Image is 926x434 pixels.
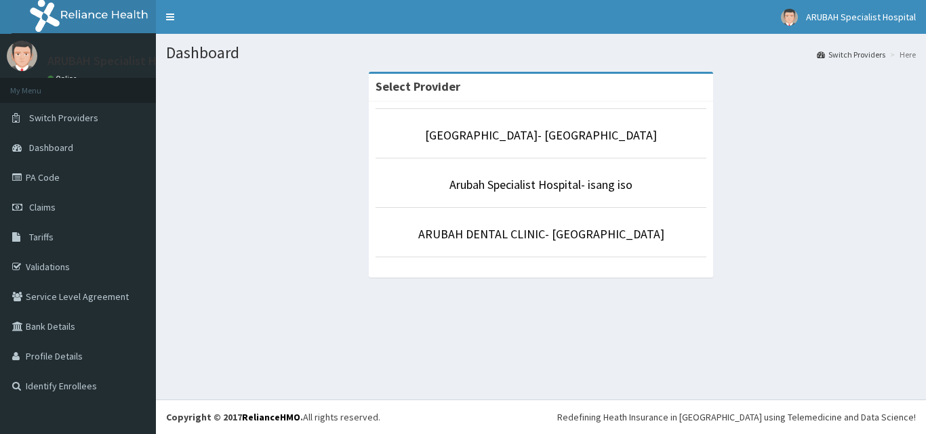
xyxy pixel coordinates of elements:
[47,55,193,67] p: ARUBAH Specialist Hospital
[29,231,54,243] span: Tariffs
[166,411,303,423] strong: Copyright © 2017 .
[29,201,56,213] span: Claims
[29,112,98,124] span: Switch Providers
[166,44,916,62] h1: Dashboard
[29,142,73,154] span: Dashboard
[242,411,300,423] a: RelianceHMO
[425,127,657,143] a: [GEOGRAPHIC_DATA]- [GEOGRAPHIC_DATA]
[806,11,916,23] span: ARUBAH Specialist Hospital
[449,177,632,192] a: Arubah Specialist Hospital- isang iso
[7,41,37,71] img: User Image
[376,79,460,94] strong: Select Provider
[781,9,798,26] img: User Image
[557,410,916,424] div: Redefining Heath Insurance in [GEOGRAPHIC_DATA] using Telemedicine and Data Science!
[887,49,916,60] li: Here
[817,49,885,60] a: Switch Providers
[156,399,926,434] footer: All rights reserved.
[418,226,664,242] a: ARUBAH DENTAL CLINIC- [GEOGRAPHIC_DATA]
[47,74,80,83] a: Online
